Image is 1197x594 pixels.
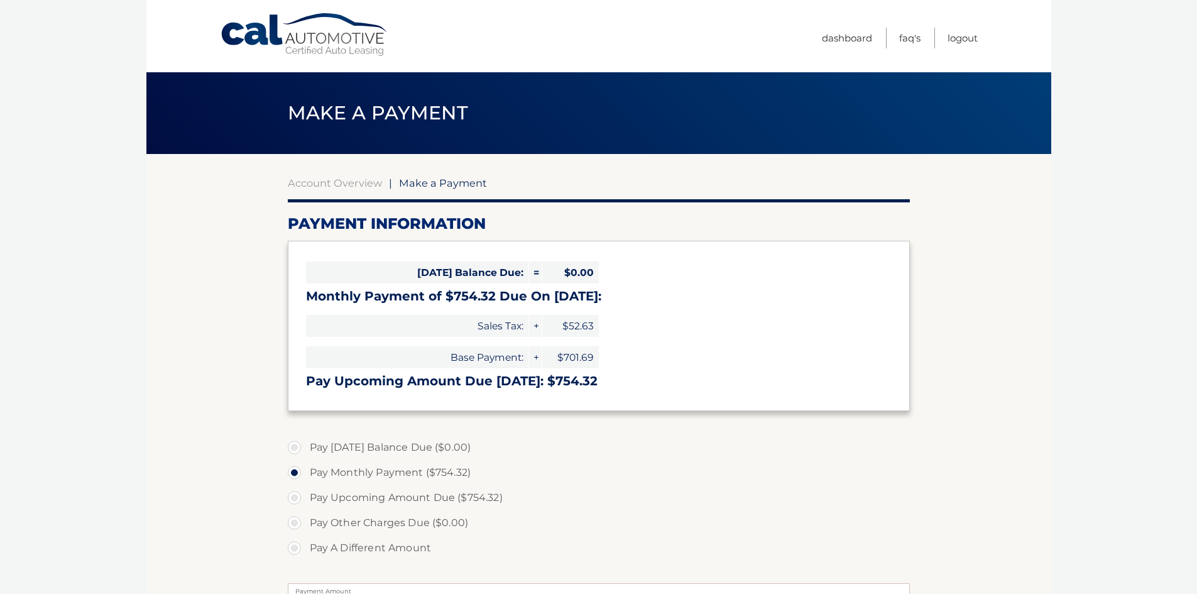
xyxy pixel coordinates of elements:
[288,177,382,189] a: Account Overview
[306,346,528,368] span: Base Payment:
[288,583,910,593] label: Payment Amount
[288,460,910,485] label: Pay Monthly Payment ($754.32)
[542,261,599,283] span: $0.00
[822,28,872,48] a: Dashboard
[288,101,468,124] span: Make a Payment
[542,315,599,337] span: $52.63
[220,13,390,57] a: Cal Automotive
[529,346,542,368] span: +
[948,28,978,48] a: Logout
[306,289,892,304] h3: Monthly Payment of $754.32 Due On [DATE]:
[389,177,392,189] span: |
[306,315,528,337] span: Sales Tax:
[306,373,892,389] h3: Pay Upcoming Amount Due [DATE]: $754.32
[288,510,910,536] label: Pay Other Charges Due ($0.00)
[529,315,542,337] span: +
[529,261,542,283] span: =
[899,28,921,48] a: FAQ's
[399,177,487,189] span: Make a Payment
[306,261,528,283] span: [DATE] Balance Due:
[542,346,599,368] span: $701.69
[288,485,910,510] label: Pay Upcoming Amount Due ($754.32)
[288,435,910,460] label: Pay [DATE] Balance Due ($0.00)
[288,536,910,561] label: Pay A Different Amount
[288,214,910,233] h2: Payment Information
